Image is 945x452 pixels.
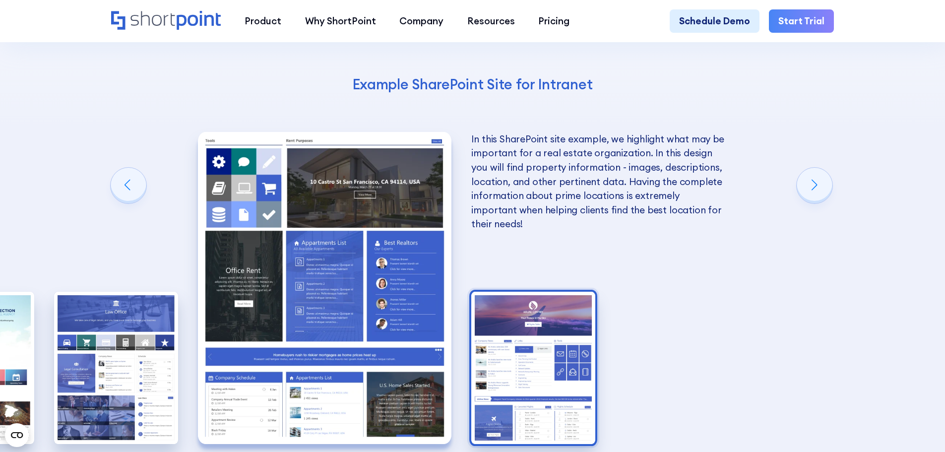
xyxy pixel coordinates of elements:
div: Pricing [538,14,569,28]
iframe: Chat Widget [766,337,945,452]
img: Intranet Site Example SharePoint Real Estate [198,132,452,444]
div: Resources [467,14,515,28]
div: 8 / 10 [54,292,178,444]
div: Product [245,14,281,28]
a: Product [233,9,293,33]
a: Resources [455,9,527,33]
button: Open CMP widget [5,423,29,447]
a: Home [111,11,221,31]
img: Best SharePoint Intranet Transport [471,292,595,444]
div: Company [399,14,443,28]
h4: Example SharePoint Site for Intranet [207,75,739,93]
div: 10 / 10 [471,292,595,444]
div: 9 / 10 [198,132,452,444]
a: Company [387,9,455,33]
a: Pricing [527,9,582,33]
div: Previous slide [111,168,146,203]
a: Why ShortPoint [293,9,388,33]
p: In this SharePoint site example, we highlight what may be important for a real estate organizatio... [471,132,725,231]
img: Intranet Page Example Legal [54,292,178,444]
div: Why ShortPoint [305,14,376,28]
a: Schedule Demo [670,9,759,33]
div: Next slide [797,168,832,203]
a: Start Trial [769,9,834,33]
